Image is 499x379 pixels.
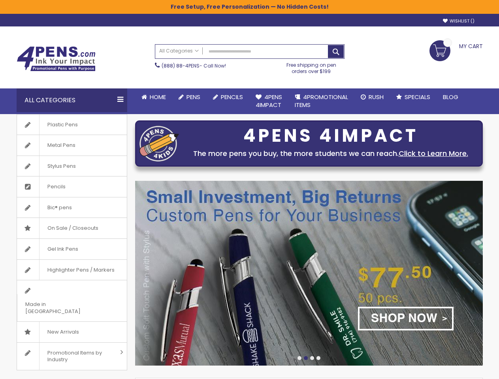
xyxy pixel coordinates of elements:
div: All Categories [17,88,127,112]
a: 4PROMOTIONALITEMS [288,88,354,114]
div: Free shipping on pen orders over $199 [278,59,345,75]
a: 4Pens4impact [249,88,288,114]
a: Click to Learn More. [399,148,468,158]
span: All Categories [159,48,199,54]
a: Plastic Pens [17,114,127,135]
span: Pencils [39,176,73,197]
span: Blog [443,93,458,101]
a: New Arrivals [17,322,127,342]
span: Made in [GEOGRAPHIC_DATA] [17,294,107,321]
a: Pens [172,88,207,106]
span: Plastic Pens [39,114,86,135]
span: Pens [186,93,200,101]
span: Highlighter Pens / Markers [39,260,122,280]
span: New Arrivals [39,322,87,342]
a: Pencils [17,176,127,197]
span: Metal Pens [39,135,83,156]
div: The more pens you buy, the more students we can reach. [183,148,478,159]
img: 4Pens Custom Pens and Promotional Products [17,46,96,71]
span: Pencils [221,93,243,101]
img: four_pen_logo.png [139,126,179,161]
div: 4PENS 4IMPACT [183,128,478,144]
span: Promotional Items by Industry [39,343,117,370]
a: Gel Ink Pens [17,239,127,259]
a: Metal Pens [17,135,127,156]
span: 4Pens 4impact [256,93,282,109]
a: Home [135,88,172,106]
a: Pencils [207,88,249,106]
a: Stylus Pens [17,156,127,176]
a: Wishlist [443,18,475,24]
span: On Sale / Closeouts [39,218,106,238]
a: Made in [GEOGRAPHIC_DATA] [17,280,127,321]
a: Promotional Items by Industry [17,343,127,370]
span: Specials [405,93,430,101]
span: Rush [369,93,384,101]
a: Highlighter Pens / Markers [17,260,127,280]
span: 4PROMOTIONAL ITEMS [295,93,348,109]
a: Blog [437,88,465,106]
span: Gel Ink Pens [39,239,86,259]
span: Bic® pens [39,197,80,218]
a: Specials [390,88,437,106]
a: Rush [354,88,390,106]
a: Bic® pens [17,197,127,218]
a: All Categories [155,45,203,58]
span: Home [150,93,166,101]
span: - Call Now! [162,62,226,69]
a: On Sale / Closeouts [17,218,127,238]
span: Stylus Pens [39,156,84,176]
a: (888) 88-4PENS [162,62,200,69]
